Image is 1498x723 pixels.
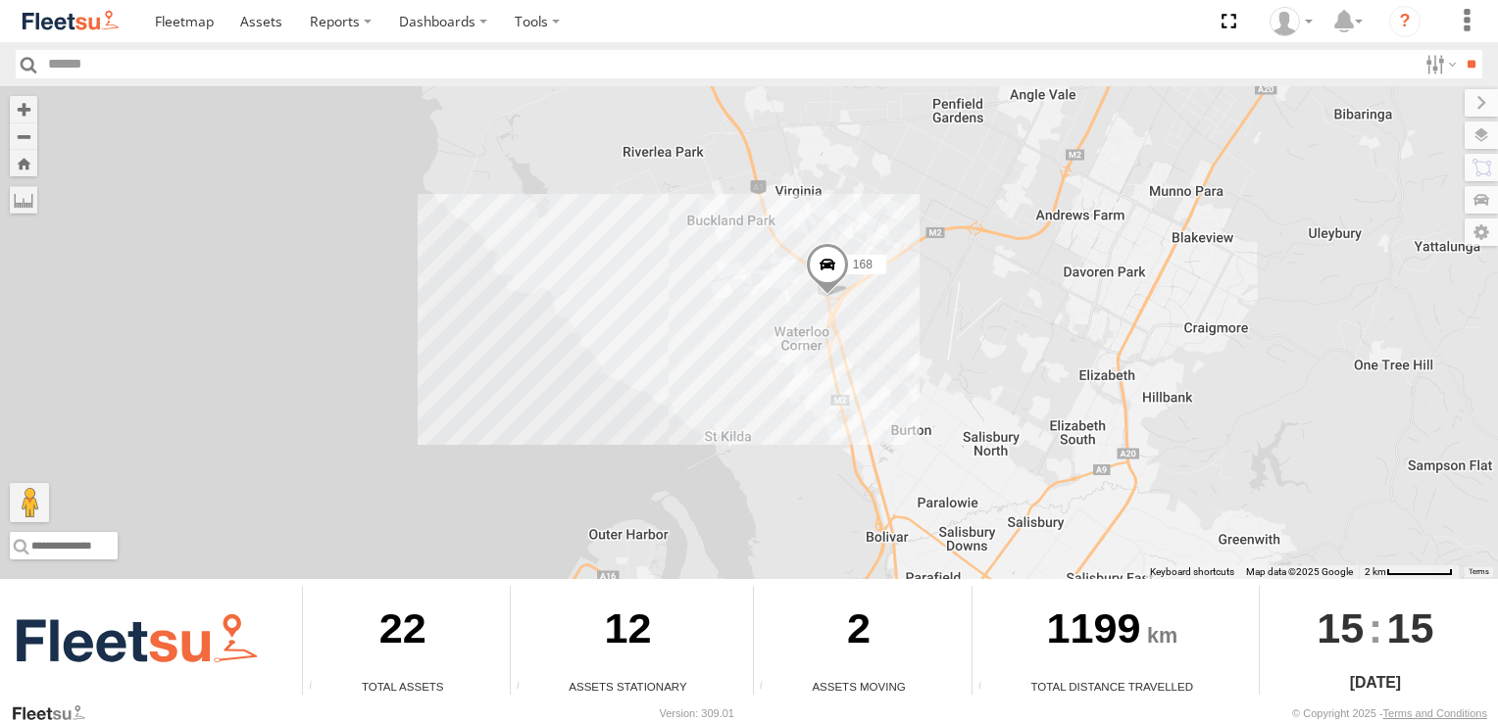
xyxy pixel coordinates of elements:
[303,680,332,695] div: Total number of Enabled Assets
[754,678,965,695] div: Assets Moving
[11,703,101,723] a: Visit our Website
[511,680,540,695] div: Total number of assets current stationary.
[973,678,1252,695] div: Total Distance Travelled
[10,186,37,214] label: Measure
[1465,218,1498,246] label: Map Settings
[511,586,746,678] div: 12
[10,96,37,122] button: Zoom in
[1389,6,1421,37] i: ?
[1386,586,1433,670] span: 15
[1317,586,1364,670] span: 15
[754,586,965,678] div: 2
[10,607,264,672] img: Fleetsu
[10,122,37,150] button: Zoom out
[853,257,873,270] span: 168
[1365,566,1386,577] span: 2 km
[1260,586,1491,670] div: :
[10,483,49,522] button: Drag Pegman onto the map to open Street View
[754,680,783,695] div: Total number of assets current in transit.
[1246,566,1353,577] span: Map data ©2025 Google
[1469,567,1489,575] a: Terms (opens in new tab)
[511,678,746,695] div: Assets Stationary
[1383,707,1487,719] a: Terms and Conditions
[303,586,502,678] div: 22
[10,150,37,176] button: Zoom Home
[1260,671,1491,695] div: [DATE]
[660,707,734,719] div: Version: 309.01
[1263,7,1320,36] div: Arb Quin
[303,678,502,695] div: Total Assets
[20,8,122,34] img: fleetsu-logo-horizontal.svg
[973,680,1002,695] div: Total distance travelled by all assets within specified date range and applied filters
[973,586,1252,678] div: 1199
[1359,565,1459,579] button: Map Scale: 2 km per 64 pixels
[1292,707,1487,719] div: © Copyright 2025 -
[1418,50,1460,78] label: Search Filter Options
[1150,565,1234,579] button: Keyboard shortcuts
